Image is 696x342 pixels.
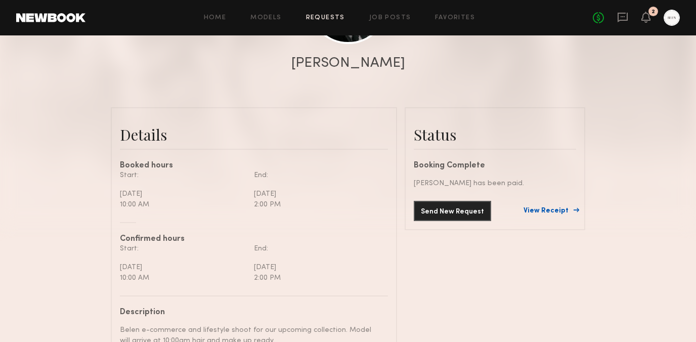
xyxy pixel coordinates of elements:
a: Models [250,15,281,21]
div: [DATE] [254,262,380,273]
a: Job Posts [369,15,411,21]
div: 2:00 PM [254,273,380,283]
div: Details [120,124,388,145]
div: [DATE] [120,262,246,273]
div: Confirmed hours [120,235,388,243]
div: [DATE] [120,189,246,199]
div: End: [254,243,380,254]
div: Start: [120,170,246,181]
a: Home [204,15,227,21]
div: 10:00 AM [120,273,246,283]
a: Requests [306,15,345,21]
div: Start: [120,243,246,254]
div: Booking Complete [414,162,576,170]
div: 10:00 AM [120,199,246,210]
div: [PERSON_NAME] [291,56,405,70]
div: Description [120,309,380,317]
a: Favorites [435,15,475,21]
div: End: [254,170,380,181]
button: Send New Request [414,201,491,221]
div: [DATE] [254,189,380,199]
a: View Receipt [524,207,576,215]
div: [PERSON_NAME] has been paid. [414,178,576,189]
div: Status [414,124,576,145]
div: Booked hours [120,162,388,170]
div: 2 [651,9,655,15]
div: 2:00 PM [254,199,380,210]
